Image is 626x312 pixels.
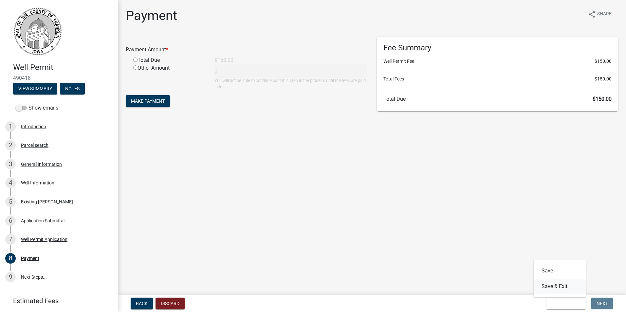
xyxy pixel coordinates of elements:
h6: Total Due [383,96,612,102]
div: 9 [5,272,16,282]
h4: Well Permit [13,63,113,72]
button: Save & Exit [546,298,586,309]
div: 8 [5,253,16,264]
div: Payment [21,256,39,261]
div: Well Information [21,181,54,185]
div: 3 [5,159,16,169]
h6: Fee Summary [383,43,612,53]
span: Back [136,301,148,306]
div: Payment Amount [121,46,372,54]
div: 7 [5,234,16,245]
span: $150.00 [595,76,612,82]
span: Next [597,301,608,306]
button: Save & Exit [534,279,586,294]
span: 490418 [13,75,105,81]
div: Application Submittal [21,218,64,223]
div: General Information [21,162,62,166]
button: View Summary [13,83,57,95]
label: Show emails [16,104,58,112]
span: $150.00 [593,96,612,102]
span: Share [597,10,612,18]
i: share [588,10,596,18]
wm-modal-confirm: Summary [13,86,57,92]
div: Save & Exit [534,260,586,297]
div: 1 [5,121,16,132]
button: Next [591,298,613,309]
div: 5 [5,197,16,207]
div: Other Amount [128,64,210,90]
button: shareShare [583,8,617,21]
button: Back [131,298,153,309]
div: Introduction [21,124,46,129]
li: Total Fees [383,76,612,82]
img: Franklin County, Iowa [13,7,62,56]
div: Parcel search [21,143,48,147]
div: 6 [5,216,16,226]
div: Well Permit Application [21,237,67,242]
a: Estimated Fees [5,294,107,307]
button: Discard [156,298,185,309]
wm-modal-confirm: Notes [60,86,85,92]
button: Save [534,263,586,279]
h1: Payment [126,8,177,24]
span: Make Payment [131,98,165,104]
button: Notes [60,83,85,95]
div: 4 [5,178,16,188]
button: Make Payment [126,95,170,107]
span: Save & Exit [552,301,577,306]
li: Well Permit Fee [383,58,612,65]
div: Total Due [128,56,210,64]
div: Existing [PERSON_NAME] [21,199,73,204]
span: $150.00 [595,58,612,65]
div: 2 [5,140,16,150]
